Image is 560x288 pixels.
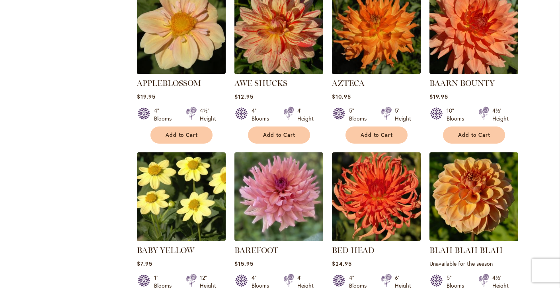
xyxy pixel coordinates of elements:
a: AWE SHUCKS [234,68,323,76]
div: 4½' Height [492,107,509,123]
span: $15.95 [234,260,254,267]
a: BAREFOOT [234,245,278,255]
span: $10.95 [332,93,351,100]
button: Add to Cart [248,126,310,144]
a: BABY YELLOW [137,245,194,255]
button: Add to Cart [345,126,408,144]
a: Baarn Bounty [429,68,518,76]
div: 5" Blooms [349,107,371,123]
a: BED HEAD [332,235,421,243]
a: BABY YELLOW [137,235,226,243]
button: Add to Cart [150,126,213,144]
a: BED HEAD [332,245,375,255]
img: BED HEAD [332,152,421,241]
span: $19.95 [429,93,448,100]
span: $12.95 [234,93,254,100]
div: 10" Blooms [447,107,469,123]
div: 4' Height [297,107,314,123]
span: Add to Cart [166,132,198,138]
a: APPLEBLOSSOM [137,78,201,88]
img: BABY YELLOW [137,152,226,241]
button: Add to Cart [443,126,505,144]
img: BAREFOOT [234,152,323,241]
span: Add to Cart [361,132,393,138]
p: Unavailable for the season [429,260,518,267]
a: Blah Blah Blah [429,235,518,243]
span: $19.95 [137,93,156,100]
span: Add to Cart [263,132,296,138]
div: 4" Blooms [154,107,176,123]
div: 4½' Height [200,107,216,123]
div: 4" Blooms [252,107,274,123]
span: $24.95 [332,260,352,267]
img: Blah Blah Blah [429,152,518,241]
a: BAREFOOT [234,235,323,243]
a: APPLEBLOSSOM [137,68,226,76]
span: Add to Cart [458,132,491,138]
iframe: Launch Accessibility Center [6,260,28,282]
div: 5' Height [395,107,411,123]
a: AZTECA [332,68,421,76]
a: BAARN BOUNTY [429,78,495,88]
a: AWE SHUCKS [234,78,287,88]
span: $7.95 [137,260,152,267]
a: AZTECA [332,78,365,88]
a: BLAH BLAH BLAH [429,245,503,255]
